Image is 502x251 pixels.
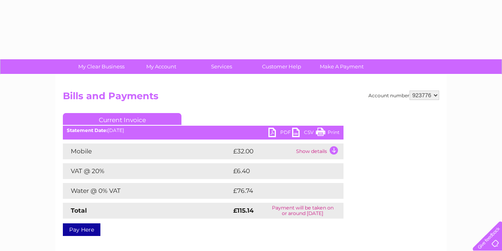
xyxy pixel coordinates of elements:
[233,207,254,214] strong: £115.14
[63,223,100,236] a: Pay Here
[368,91,439,100] div: Account number
[292,128,316,139] a: CSV
[67,127,108,133] b: Statement Date:
[268,128,292,139] a: PDF
[63,143,231,159] td: Mobile
[63,163,231,179] td: VAT @ 20%
[63,113,181,125] a: Current Invoice
[63,128,343,133] div: [DATE]
[189,59,254,74] a: Services
[69,59,134,74] a: My Clear Business
[249,59,314,74] a: Customer Help
[63,183,231,199] td: Water @ 0% VAT
[316,128,340,139] a: Print
[231,143,294,159] td: £32.00
[309,59,374,74] a: Make A Payment
[129,59,194,74] a: My Account
[231,163,325,179] td: £6.40
[63,91,439,106] h2: Bills and Payments
[71,207,87,214] strong: Total
[262,203,343,219] td: Payment will be taken on or around [DATE]
[294,143,343,159] td: Show details
[231,183,327,199] td: £76.74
